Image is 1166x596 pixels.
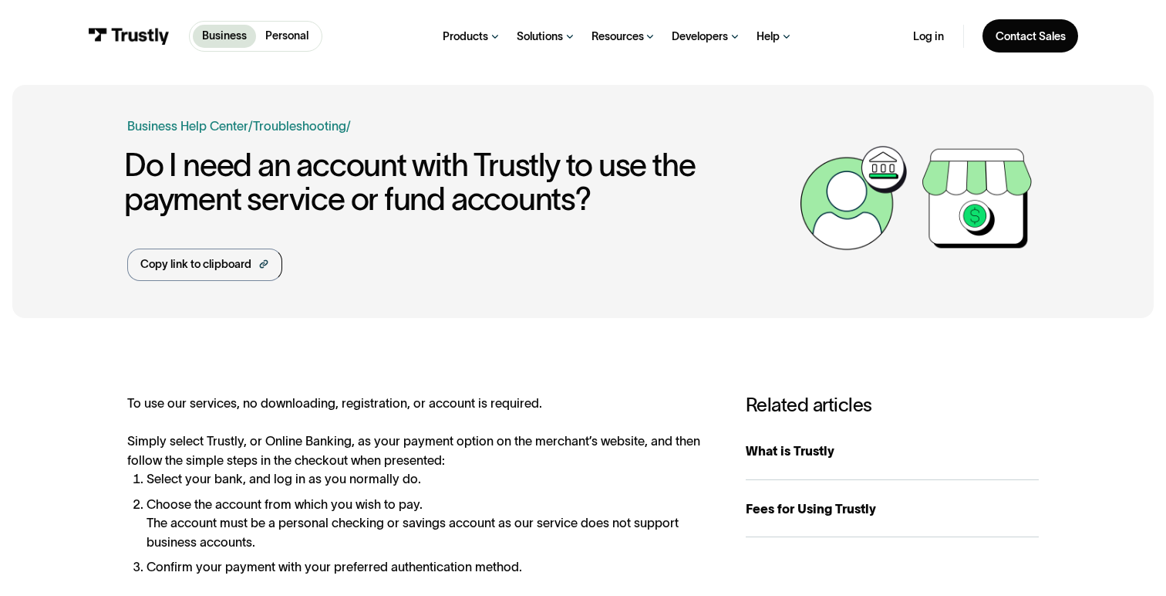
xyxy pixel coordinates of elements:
[147,495,714,551] li: Choose the account from which you wish to pay. The account must be a personal checking or savings...
[746,499,1039,518] div: Fees for Using Trustly
[746,480,1039,537] a: Fees for Using Trustly
[996,29,1066,44] div: Contact Sales
[982,19,1078,52] a: Contact Sales
[256,25,318,48] a: Personal
[591,29,644,44] div: Resources
[265,28,308,44] p: Personal
[147,469,714,488] li: Select your bank, and log in as you normally do.
[124,148,792,218] h1: Do I need an account with Trustly to use the payment service or fund accounts?
[517,29,563,44] div: Solutions
[746,442,1039,460] div: What is Trustly
[253,119,346,133] a: Troubleshooting
[140,256,251,273] div: Copy link to clipboard
[443,29,488,44] div: Products
[202,28,247,44] p: Business
[672,29,728,44] div: Developers
[757,29,780,44] div: Help
[346,117,351,135] div: /
[88,28,170,45] img: Trustly Logo
[746,394,1039,416] h3: Related articles
[248,117,253,135] div: /
[193,25,256,48] a: Business
[913,29,944,44] a: Log in
[746,423,1039,480] a: What is Trustly
[147,557,714,576] li: Confirm your payment with your preferred authentication method.
[127,117,248,135] a: Business Help Center
[127,249,281,281] a: Copy link to clipboard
